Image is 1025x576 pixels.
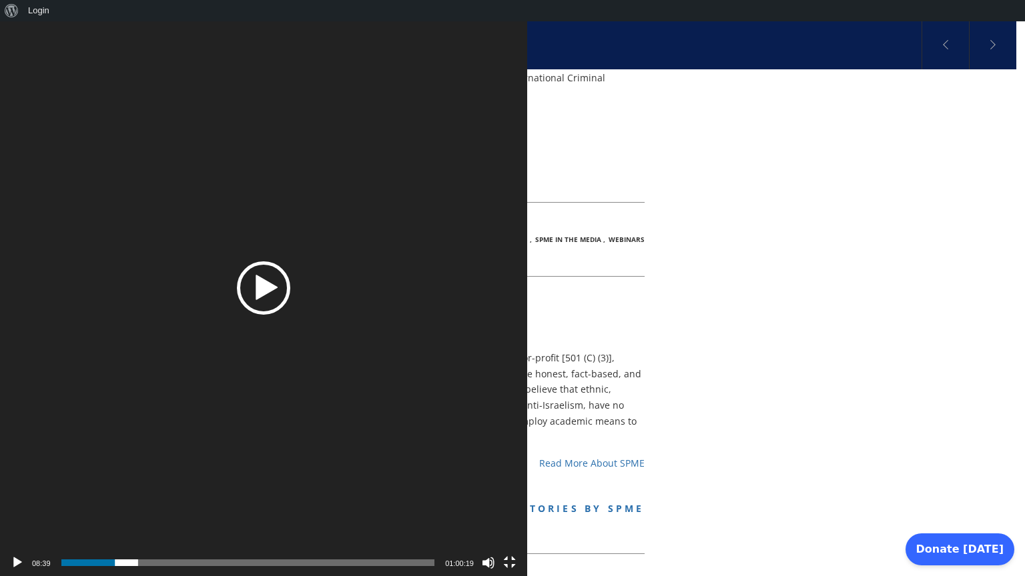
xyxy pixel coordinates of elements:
[32,559,51,567] span: 08:39
[445,559,474,567] span: 01:00:19
[237,261,290,315] div: Play
[535,235,601,244] a: SPME in the Media
[539,457,645,469] a: Read More About SPME
[609,235,645,244] a: Webinars
[61,559,435,566] span: Time Slider
[449,502,645,515] a: Read all stories by SPME
[11,556,24,569] button: Play
[503,556,517,569] button: Fullscreen
[482,556,495,569] button: Mute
